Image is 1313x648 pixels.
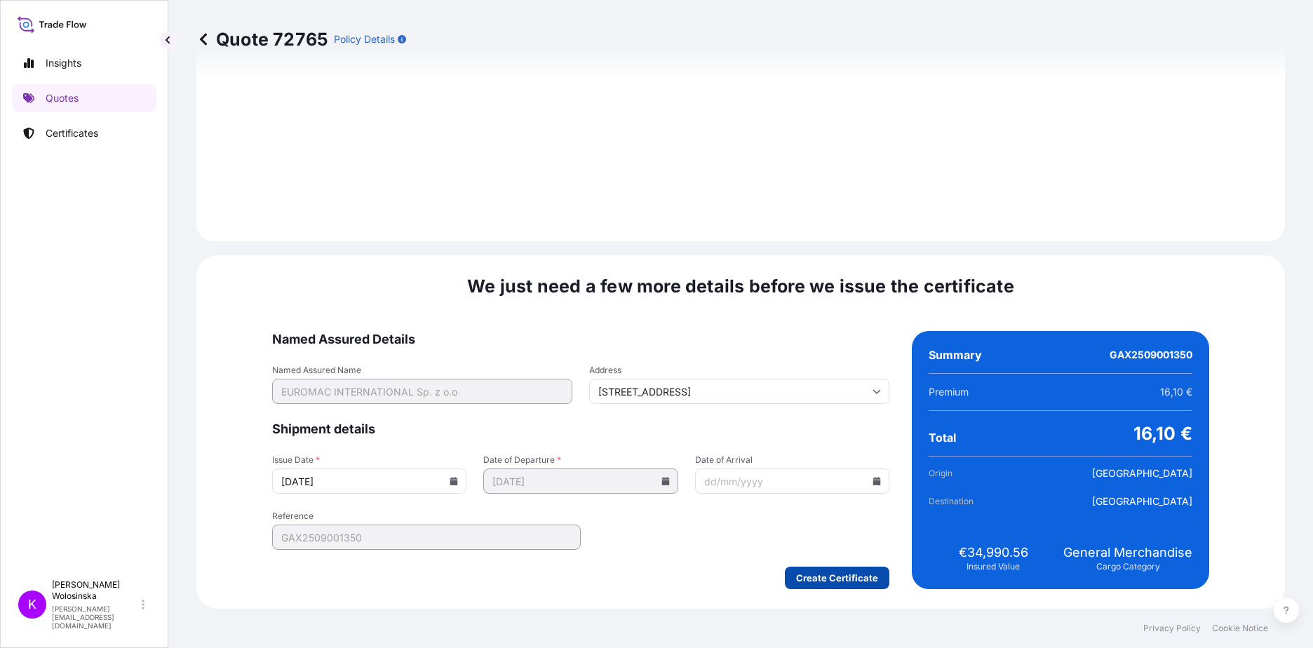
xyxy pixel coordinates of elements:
[272,468,466,494] input: dd/mm/yyyy
[272,525,581,550] input: Your internal reference
[929,494,1007,508] span: Destination
[695,468,889,494] input: dd/mm/yyyy
[796,571,878,585] p: Create Certificate
[12,84,156,112] a: Quotes
[52,579,139,602] p: [PERSON_NAME] Wolosinska
[929,348,982,362] span: Summary
[695,454,889,466] span: Date of Arrival
[1063,544,1192,561] span: General Merchandise
[589,365,889,376] span: Address
[967,561,1020,572] span: Insured Value
[1133,422,1192,445] span: 16,10 €
[959,544,1028,561] span: €34,990.56
[272,421,889,438] span: Shipment details
[46,56,81,70] p: Insights
[483,454,678,466] span: Date of Departure
[1092,466,1192,480] span: [GEOGRAPHIC_DATA]
[483,468,678,494] input: dd/mm/yyyy
[1096,561,1160,572] span: Cargo Category
[12,49,156,77] a: Insights
[929,466,1007,480] span: Origin
[12,119,156,147] a: Certificates
[334,32,395,46] p: Policy Details
[1212,623,1268,634] a: Cookie Notice
[272,511,581,522] span: Reference
[272,331,889,348] span: Named Assured Details
[52,605,139,630] p: [PERSON_NAME][EMAIL_ADDRESS][DOMAIN_NAME]
[1160,385,1192,399] span: 16,10 €
[28,598,36,612] span: K
[1143,623,1201,634] a: Privacy Policy
[785,567,889,589] button: Create Certificate
[196,28,328,50] p: Quote 72765
[467,275,1014,297] span: We just need a few more details before we issue the certificate
[589,379,889,404] input: Cargo owner address
[272,454,466,466] span: Issue Date
[1110,348,1192,362] span: GAX2509001350
[929,385,969,399] span: Premium
[272,365,572,376] span: Named Assured Name
[46,91,79,105] p: Quotes
[929,431,956,445] span: Total
[1092,494,1192,508] span: [GEOGRAPHIC_DATA]
[46,126,98,140] p: Certificates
